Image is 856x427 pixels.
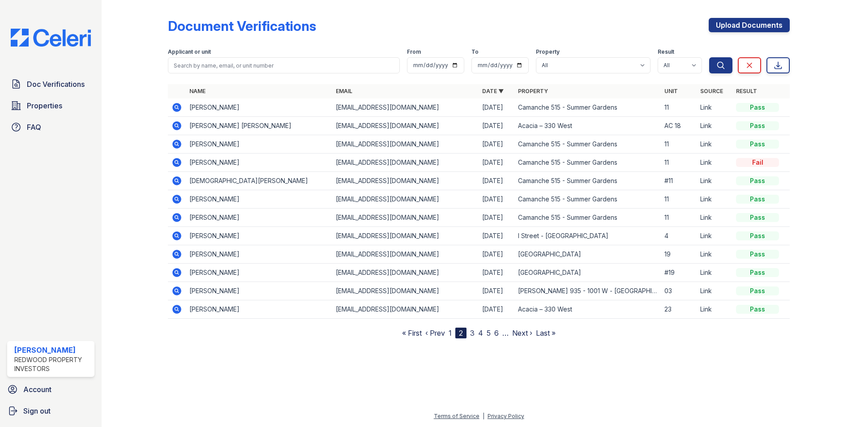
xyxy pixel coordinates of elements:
a: 4 [478,329,483,337]
td: [DATE] [479,264,514,282]
a: Email [336,88,352,94]
td: 11 [661,154,697,172]
td: [PERSON_NAME] [PERSON_NAME] [186,117,332,135]
td: AC 18 [661,117,697,135]
td: [PERSON_NAME] [186,282,332,300]
label: To [471,48,479,56]
td: Link [697,172,732,190]
td: 11 [661,135,697,154]
td: #19 [661,264,697,282]
a: Privacy Policy [488,413,524,419]
td: [EMAIL_ADDRESS][DOMAIN_NAME] [332,172,479,190]
td: [EMAIL_ADDRESS][DOMAIN_NAME] [332,300,479,319]
td: Link [697,154,732,172]
span: Properties [27,100,62,111]
td: [PERSON_NAME] [186,98,332,117]
td: [PERSON_NAME] [186,300,332,319]
td: [DATE] [479,154,514,172]
a: Result [736,88,757,94]
td: [EMAIL_ADDRESS][DOMAIN_NAME] [332,117,479,135]
a: Date ▼ [482,88,504,94]
div: [PERSON_NAME] [14,345,91,355]
td: 03 [661,282,697,300]
div: Pass [736,286,779,295]
td: [EMAIL_ADDRESS][DOMAIN_NAME] [332,227,479,245]
td: I Street - [GEOGRAPHIC_DATA] [514,227,661,245]
a: Property [518,88,548,94]
div: Pass [736,213,779,222]
label: Property [536,48,560,56]
input: Search by name, email, or unit number [168,57,400,73]
div: Pass [736,268,779,277]
td: [DEMOGRAPHIC_DATA][PERSON_NAME] [186,172,332,190]
td: [EMAIL_ADDRESS][DOMAIN_NAME] [332,190,479,209]
td: Acacia – 330 West [514,300,661,319]
a: Last » [536,329,556,337]
td: Link [697,245,732,264]
a: Next › [512,329,532,337]
div: Pass [736,176,779,185]
a: Sign out [4,402,98,420]
span: Doc Verifications [27,79,85,90]
td: [DATE] [479,172,514,190]
a: Account [4,380,98,398]
td: [DATE] [479,227,514,245]
td: Link [697,264,732,282]
a: ‹ Prev [425,329,445,337]
td: Link [697,209,732,227]
div: 2 [455,328,467,338]
a: Name [189,88,205,94]
td: [GEOGRAPHIC_DATA] [514,245,661,264]
td: [DATE] [479,135,514,154]
img: CE_Logo_Blue-a8612792a0a2168367f1c8372b55b34899dd931a85d93a1a3d3e32e68fde9ad4.png [4,29,98,47]
td: 4 [661,227,697,245]
td: [EMAIL_ADDRESS][DOMAIN_NAME] [332,154,479,172]
span: … [502,328,509,338]
div: Pass [736,305,779,314]
a: Upload Documents [709,18,790,32]
td: [PERSON_NAME] [186,154,332,172]
div: Document Verifications [168,18,316,34]
td: [DATE] [479,117,514,135]
a: Unit [664,88,678,94]
div: Pass [736,231,779,240]
td: Link [697,282,732,300]
td: Link [697,98,732,117]
td: [PERSON_NAME] [186,135,332,154]
td: 11 [661,209,697,227]
td: [EMAIL_ADDRESS][DOMAIN_NAME] [332,209,479,227]
div: Pass [736,195,779,204]
td: 11 [661,190,697,209]
td: [PERSON_NAME] [186,209,332,227]
a: 5 [487,329,491,337]
label: Applicant or unit [168,48,211,56]
span: Account [23,384,51,395]
td: [PERSON_NAME] [186,227,332,245]
td: [EMAIL_ADDRESS][DOMAIN_NAME] [332,245,479,264]
td: [PERSON_NAME] 935 - 1001 W - [GEOGRAPHIC_DATA] Apartments [514,282,661,300]
td: 11 [661,98,697,117]
a: « First [402,329,422,337]
label: Result [658,48,674,56]
div: Pass [736,121,779,130]
td: #11 [661,172,697,190]
td: Link [697,227,732,245]
td: [DATE] [479,245,514,264]
td: [DATE] [479,190,514,209]
td: Acacia – 330 West [514,117,661,135]
td: [DATE] [479,98,514,117]
td: [PERSON_NAME] [186,245,332,264]
a: Properties [7,97,94,115]
a: 3 [470,329,475,337]
a: 6 [494,329,499,337]
td: [GEOGRAPHIC_DATA] [514,264,661,282]
td: [PERSON_NAME] [186,190,332,209]
td: [EMAIL_ADDRESS][DOMAIN_NAME] [332,282,479,300]
td: [PERSON_NAME] [186,264,332,282]
span: FAQ [27,122,41,132]
div: Redwood Property Investors [14,355,91,373]
td: [EMAIL_ADDRESS][DOMAIN_NAME] [332,98,479,117]
td: Camanche 515 - Summer Gardens [514,154,661,172]
td: [DATE] [479,282,514,300]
